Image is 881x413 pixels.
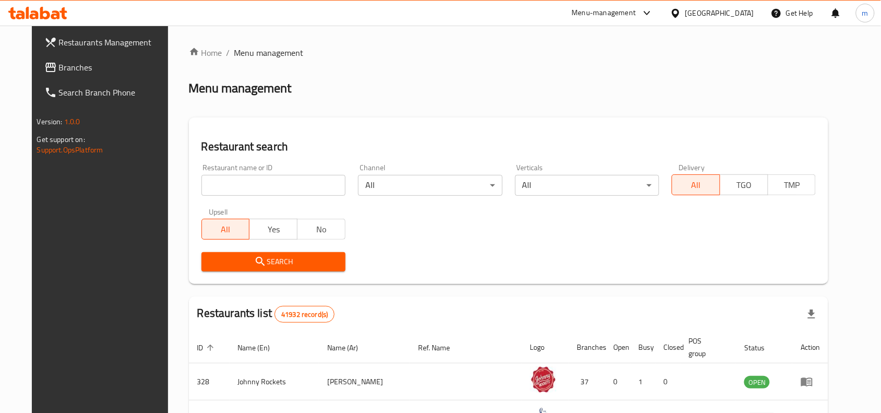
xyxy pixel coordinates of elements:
[799,302,824,327] div: Export file
[418,341,463,354] span: Ref. Name
[249,219,297,240] button: Yes
[238,341,284,354] span: Name (En)
[772,178,812,193] span: TMP
[64,115,80,128] span: 1.0.0
[572,7,636,19] div: Menu-management
[37,115,63,128] span: Version:
[189,363,230,400] td: 328
[768,174,816,195] button: TMP
[792,332,828,363] th: Action
[744,376,770,388] span: OPEN
[522,332,569,363] th: Logo
[275,310,334,320] span: 41932 record(s)
[201,139,816,155] h2: Restaurant search
[569,363,605,400] td: 37
[297,219,346,240] button: No
[801,375,820,388] div: Menu
[630,363,656,400] td: 1
[209,208,228,216] label: Upsell
[36,80,179,105] a: Search Branch Phone
[59,61,171,74] span: Branches
[197,341,217,354] span: ID
[206,222,246,237] span: All
[302,222,341,237] span: No
[37,133,85,146] span: Get support on:
[201,219,250,240] button: All
[862,7,868,19] span: m
[59,86,171,99] span: Search Branch Phone
[720,174,768,195] button: TGO
[630,332,656,363] th: Busy
[530,367,556,393] img: Johnny Rockets
[36,30,179,55] a: Restaurants Management
[327,341,372,354] span: Name (Ar)
[689,335,724,360] span: POS group
[189,46,829,59] nav: breadcrumb
[227,46,230,59] li: /
[676,178,716,193] span: All
[605,332,630,363] th: Open
[201,252,346,272] button: Search
[605,363,630,400] td: 0
[230,363,319,400] td: Johnny Rockets
[515,175,659,196] div: All
[569,332,605,363] th: Branches
[685,7,754,19] div: [GEOGRAPHIC_DATA]
[656,332,681,363] th: Closed
[656,363,681,400] td: 0
[724,178,764,193] span: TGO
[234,46,304,59] span: Menu management
[189,46,222,59] a: Home
[358,175,502,196] div: All
[37,143,103,157] a: Support.OpsPlatform
[744,341,778,354] span: Status
[254,222,293,237] span: Yes
[275,306,335,323] div: Total records count
[319,363,410,400] td: [PERSON_NAME]
[201,175,346,196] input: Search for restaurant name or ID..
[36,55,179,80] a: Branches
[197,305,335,323] h2: Restaurants list
[679,164,705,171] label: Delivery
[59,36,171,49] span: Restaurants Management
[672,174,720,195] button: All
[189,80,292,97] h2: Menu management
[210,255,337,268] span: Search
